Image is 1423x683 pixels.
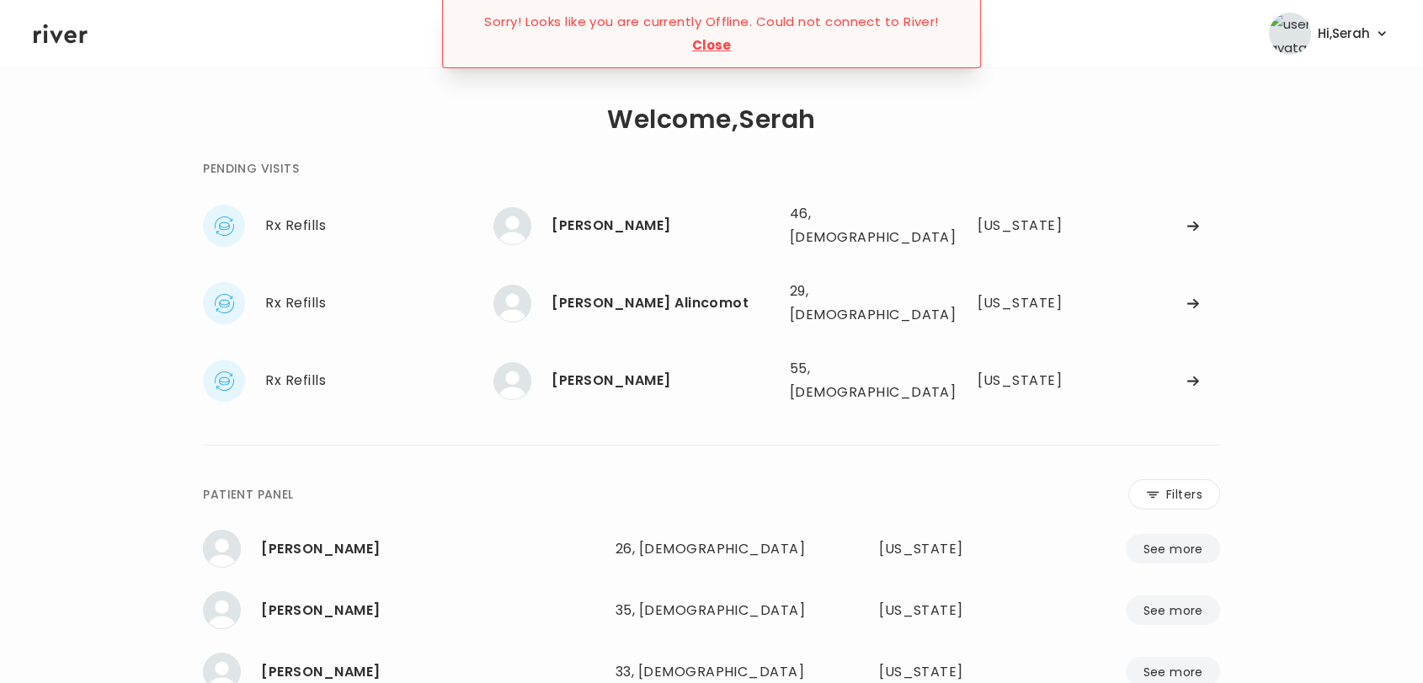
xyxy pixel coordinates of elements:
[203,530,241,568] img: Taylor Stewart
[552,369,775,392] div: JANET BAIN
[265,291,493,315] div: Rx Refills
[790,202,925,249] div: 46, [DEMOGRAPHIC_DATA]
[1126,534,1219,563] button: See more
[203,158,299,179] div: PENDING VISITS
[1269,13,1311,55] img: user avatar
[1269,13,1389,55] button: user avatarHi,Serah
[203,591,241,629] img: Margo Gonzalez
[790,280,925,327] div: 29, [DEMOGRAPHIC_DATA]
[616,599,808,622] div: 35, [DEMOGRAPHIC_DATA]
[616,537,808,561] div: 26, [DEMOGRAPHIC_DATA]
[1318,22,1370,45] span: Hi, Serah
[879,537,1014,561] div: Texas
[692,34,731,57] button: Close
[261,537,601,561] div: Taylor Stewart
[203,484,293,504] div: PATIENT PANEL
[607,108,815,131] h1: Welcome, Serah
[978,369,1072,392] div: Wisconsin
[879,599,1014,622] div: Texas
[265,214,493,237] div: Rx Refills
[493,285,531,323] img: Jessa Mae Alincomot
[1128,479,1220,510] button: Filters
[552,291,775,315] div: Jessa Mae Alincomot
[978,291,1072,315] div: Colorado
[493,207,531,245] img: Sara Willott
[261,599,601,622] div: Margo Gonzalez
[265,369,493,392] div: Rx Refills
[790,357,925,404] div: 55, [DEMOGRAPHIC_DATA]
[1126,595,1219,625] button: See more
[552,214,775,237] div: Sara Willott
[493,362,531,400] img: JANET BAIN
[978,214,1072,237] div: Colorado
